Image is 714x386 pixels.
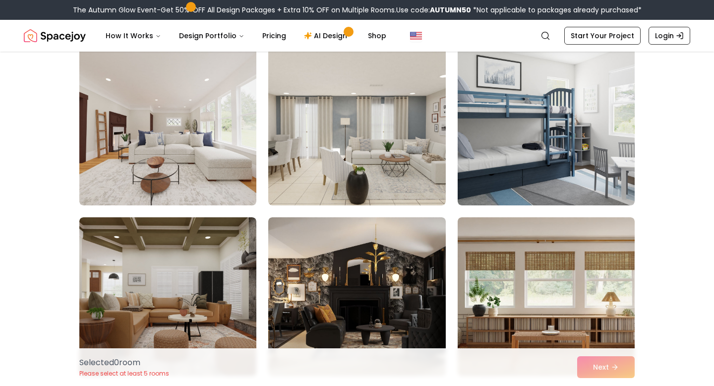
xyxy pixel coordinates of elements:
img: Spacejoy Logo [24,26,86,46]
img: Room room-7 [79,47,256,205]
img: Room room-12 [458,217,635,376]
img: Room room-9 [458,47,635,205]
p: Please select at least 5 rooms [79,370,169,378]
a: Spacejoy [24,26,86,46]
a: Login [649,27,690,45]
img: Room room-11 [268,217,445,376]
button: How It Works [98,26,169,46]
span: *Not applicable to packages already purchased* [471,5,642,15]
a: AI Design [296,26,358,46]
img: United States [410,30,422,42]
a: Shop [360,26,394,46]
img: Room room-10 [79,217,256,376]
a: Start Your Project [564,27,641,45]
nav: Main [98,26,394,46]
nav: Global [24,20,690,52]
span: Use code: [396,5,471,15]
img: Room room-8 [268,47,445,205]
b: AUTUMN50 [430,5,471,15]
button: Design Portfolio [171,26,252,46]
p: Selected 0 room [79,357,169,369]
div: The Autumn Glow Event-Get 50% OFF All Design Packages + Extra 10% OFF on Multiple Rooms. [73,5,642,15]
a: Pricing [254,26,294,46]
